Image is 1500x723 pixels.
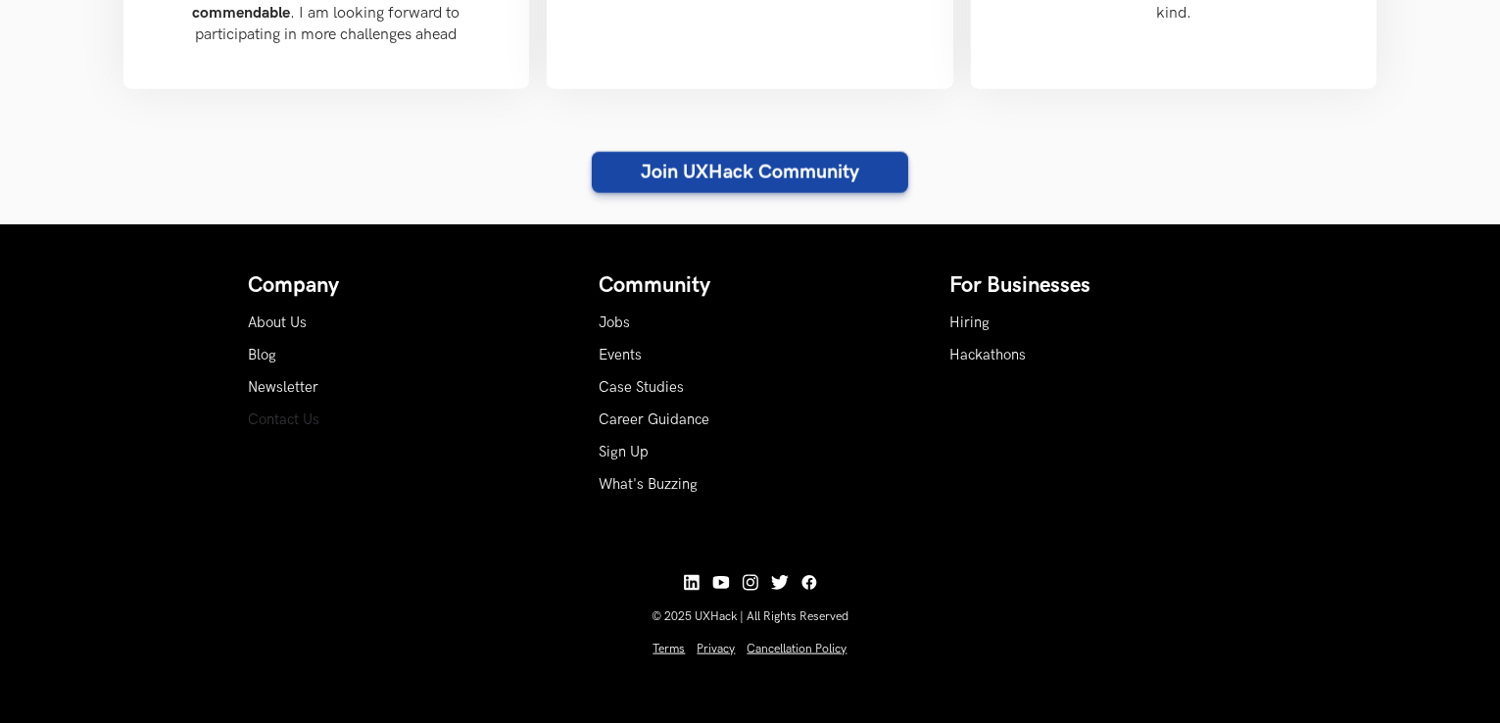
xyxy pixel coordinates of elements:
h4: Company [249,273,551,299]
a: Career Guidance [600,411,710,428]
a: Hiring [950,314,991,331]
h4: Community [600,273,901,299]
a: Sign Up [600,444,650,460]
a: Hackathons [950,347,1027,363]
a: Join UXHack Community [592,152,908,193]
a: What's Buzzing [600,476,699,493]
a: Cancellation Policy [748,642,847,656]
a: Case Studies [600,379,685,396]
a: Blog [249,347,277,363]
a: Contact Us [249,411,320,428]
a: About Us [249,314,308,331]
a: Jobs [600,314,631,331]
a: Events [600,347,643,363]
p: © 2025 UXHack | All Rights Reserved [249,609,1252,624]
a: Newsletter [249,379,319,396]
a: Terms [653,642,686,656]
a: Privacy [698,642,736,656]
h4: For Businesses [950,273,1252,299]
